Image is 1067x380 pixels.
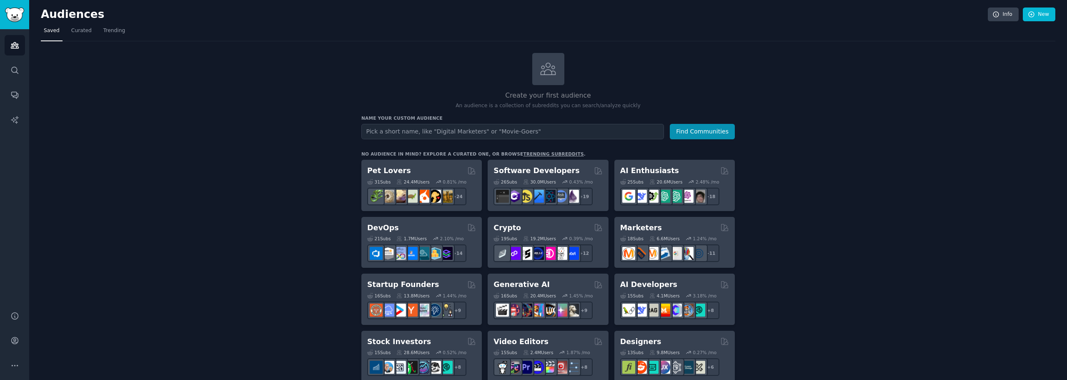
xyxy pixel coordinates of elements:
[370,190,383,203] img: herpetology
[620,350,644,355] div: 13 Sub s
[649,350,680,355] div: 9.8M Users
[523,350,554,355] div: 2.4M Users
[702,188,719,205] div: + 18
[428,304,441,317] img: Entrepreneurship
[646,361,659,374] img: UI_Design
[1023,8,1055,22] a: New
[393,247,406,260] img: Docker_DevOps
[519,190,532,203] img: learnjavascript
[692,190,705,203] img: ArtificalIntelligence
[681,304,694,317] img: llmops
[493,166,579,176] h2: Software Developers
[566,304,579,317] img: DreamBooth
[620,337,661,347] h2: Designers
[405,304,418,317] img: ycombinator
[440,247,453,260] img: PlatformEngineers
[657,247,670,260] img: Emailmarketing
[100,24,128,41] a: Trending
[575,302,593,319] div: + 9
[531,247,544,260] img: web3
[543,247,556,260] img: defiblockchain
[367,279,439,290] h2: Startup Founders
[416,361,429,374] img: StocksAndTrading
[393,190,406,203] img: leopardgeckos
[370,304,383,317] img: EntrepreneurRideAlong
[44,27,60,35] span: Saved
[367,236,391,242] div: 21 Sub s
[566,350,590,355] div: 1.87 % /mo
[620,223,662,233] h2: Marketers
[361,102,735,110] p: An audience is a collection of subreddits you can search/analyze quickly
[649,236,680,242] div: 6.6M Users
[493,293,517,299] div: 16 Sub s
[443,293,466,299] div: 1.44 % /mo
[428,247,441,260] img: aws_cdk
[622,361,635,374] img: typography
[449,244,466,262] div: + 14
[440,361,453,374] img: technicalanalysis
[103,27,125,35] span: Trending
[692,361,705,374] img: UX_Design
[493,179,517,185] div: 26 Sub s
[622,190,635,203] img: GoogleGeminiAI
[493,279,550,290] h2: Generative AI
[634,190,647,203] img: DeepSeek
[367,166,411,176] h2: Pet Lovers
[554,361,567,374] img: Youtubevideo
[646,247,659,260] img: AskMarketing
[519,304,532,317] img: deepdream
[620,236,644,242] div: 18 Sub s
[508,190,521,203] img: csharp
[702,358,719,376] div: + 6
[449,188,466,205] div: + 24
[396,179,429,185] div: 24.4M Users
[405,190,418,203] img: turtle
[381,247,394,260] img: AWS_Certified_Experts
[543,304,556,317] img: FluxAI
[531,190,544,203] img: iOSProgramming
[681,361,694,374] img: learndesign
[693,350,716,355] div: 0.27 % /mo
[646,304,659,317] img: Rag
[428,190,441,203] img: PetAdvice
[554,304,567,317] img: starryai
[622,247,635,260] img: content_marketing
[681,247,694,260] img: MarketingResearch
[416,247,429,260] img: platformengineering
[569,236,593,242] div: 0.39 % /mo
[367,293,391,299] div: 16 Sub s
[443,179,466,185] div: 0.81 % /mo
[519,361,532,374] img: premiere
[496,361,509,374] img: gopro
[523,179,556,185] div: 30.0M Users
[566,361,579,374] img: postproduction
[620,279,677,290] h2: AI Developers
[440,190,453,203] img: dogbreed
[68,24,95,41] a: Curated
[702,244,719,262] div: + 11
[669,304,682,317] img: OpenSourceAI
[531,304,544,317] img: sdforall
[396,350,429,355] div: 28.6M Users
[575,358,593,376] div: + 8
[620,166,679,176] h2: AI Enthusiasts
[508,247,521,260] img: 0xPolygon
[416,304,429,317] img: indiehackers
[396,293,429,299] div: 13.8M Users
[519,247,532,260] img: ethstaker
[381,361,394,374] img: ValueInvesting
[669,247,682,260] img: googleads
[393,304,406,317] img: startup
[696,179,719,185] div: 2.48 % /mo
[361,91,735,101] h2: Create your first audience
[41,24,63,41] a: Saved
[5,8,24,22] img: GummySearch logo
[361,115,735,121] h3: Name your custom audience
[381,304,394,317] img: SaaS
[657,361,670,374] img: UXDesign
[405,247,418,260] img: DevOpsLinks
[634,304,647,317] img: DeepSeek
[692,304,705,317] img: AIDevelopersSociety
[416,190,429,203] img: cockatiel
[620,293,644,299] div: 15 Sub s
